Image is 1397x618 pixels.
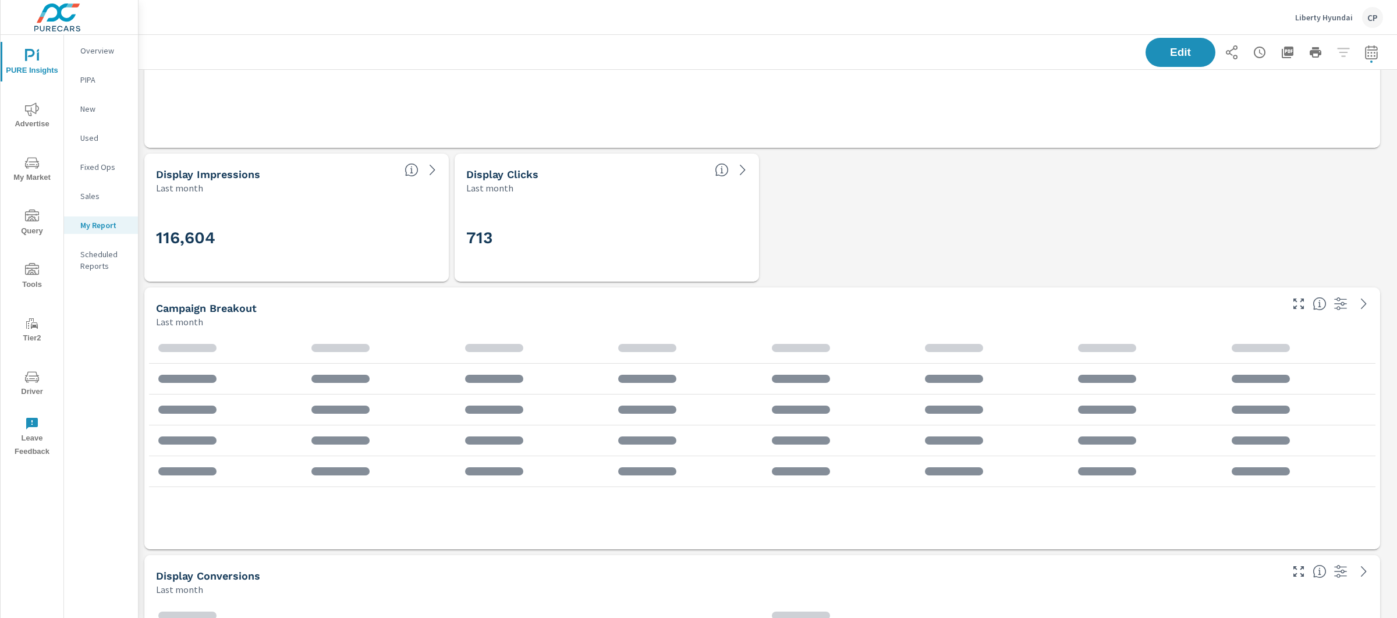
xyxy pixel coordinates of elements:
a: See more details in report [1355,562,1373,581]
span: PURE Insights [4,49,60,77]
div: Fixed Ops [64,158,138,176]
div: CP [1362,7,1383,28]
button: Edit [1146,38,1215,67]
h3: 116,604 [156,228,437,248]
button: Print Report [1304,41,1327,64]
button: Make Fullscreen [1289,294,1308,313]
span: The number of times an ad was shown on your behalf. [405,163,419,177]
button: Make Fullscreen [1289,562,1308,581]
div: Scheduled Reports [64,246,138,275]
div: nav menu [1,35,63,463]
div: Used [64,129,138,147]
span: The number of times an ad was clicked by a consumer. [715,163,729,177]
p: Last month [156,583,203,596]
p: Liberty Hyundai [1295,12,1353,23]
p: Used [80,132,129,144]
h3: 713 [466,228,747,248]
button: Select Date Range [1360,41,1383,64]
span: Edit [1157,47,1204,58]
span: Tier2 [4,317,60,345]
span: Leave Feedback [4,417,60,459]
div: New [64,100,138,118]
div: Sales [64,187,138,205]
span: Tools [4,263,60,292]
p: New [80,103,129,115]
span: My Market [4,156,60,184]
div: Overview [64,42,138,59]
span: This is a summary of Display performance results by campaign. Each column can be sorted. [1313,297,1327,311]
span: Display Conversions include Actions, Leads and Unmapped Conversions [1313,564,1327,578]
h5: Display Clicks [466,168,538,180]
p: Fixed Ops [80,161,129,173]
h5: Campaign Breakout [156,302,257,314]
span: Advertise [4,102,60,131]
p: Scheduled Reports [80,248,129,272]
p: Overview [80,45,129,56]
p: My Report [80,219,129,231]
div: PIPA [64,71,138,88]
div: My Report [64,216,138,234]
p: Last month [466,181,513,195]
span: Driver [4,370,60,399]
p: Sales [80,190,129,202]
a: See more details in report [733,161,752,179]
a: See more details in report [423,161,442,179]
button: Share Report [1220,41,1243,64]
h5: Display Conversions [156,570,260,582]
p: Last month [156,181,203,195]
a: See more details in report [1355,294,1373,313]
p: Last month [156,315,203,329]
span: Query [4,209,60,238]
button: "Export Report to PDF" [1276,41,1299,64]
h5: Display Impressions [156,168,260,180]
p: PIPA [80,74,129,86]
